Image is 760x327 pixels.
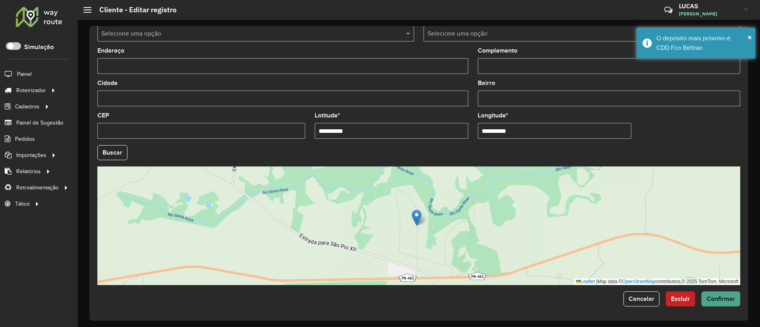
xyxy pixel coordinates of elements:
span: Painel [17,70,32,78]
button: Close [748,31,752,43]
label: Complemento [478,46,517,55]
a: OpenStreetMap [622,279,656,284]
span: Confirmar [707,295,735,302]
button: Excluir [666,291,695,306]
div: Map data © contributors,© 2025 TomTom, Microsoft [574,278,740,285]
label: Cidade [97,78,118,88]
div: O depósito mais próximo é: CDD Fco Beltrao [656,34,749,53]
span: × [748,33,752,42]
h3: LUCAS [679,2,738,10]
span: Cancelar [629,295,654,302]
span: Retroalimentação [16,183,59,192]
span: Relatórios [16,167,41,176]
label: Latitude [315,111,340,120]
label: Simulação [24,42,54,52]
span: Pedidos [15,135,35,143]
img: Marker [412,210,422,226]
span: Cadastros [15,102,40,111]
label: Endereço [97,46,124,55]
h2: Cliente - Editar registro [91,6,177,14]
label: CEP [97,111,109,120]
span: Tático [15,200,30,208]
label: Longitude [478,111,508,120]
button: Buscar [97,145,127,160]
span: Painel de Sugestão [16,119,63,127]
span: Excluir [671,295,690,302]
label: Bairro [478,78,495,88]
span: Importações [16,151,46,159]
a: Leaflet [576,279,595,284]
span: Roteirizador [16,86,46,95]
span: [PERSON_NAME] [679,10,738,17]
button: Cancelar [623,291,659,306]
button: Confirmar [701,291,740,306]
span: | [596,279,597,284]
a: Contato Rápido [660,2,677,19]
